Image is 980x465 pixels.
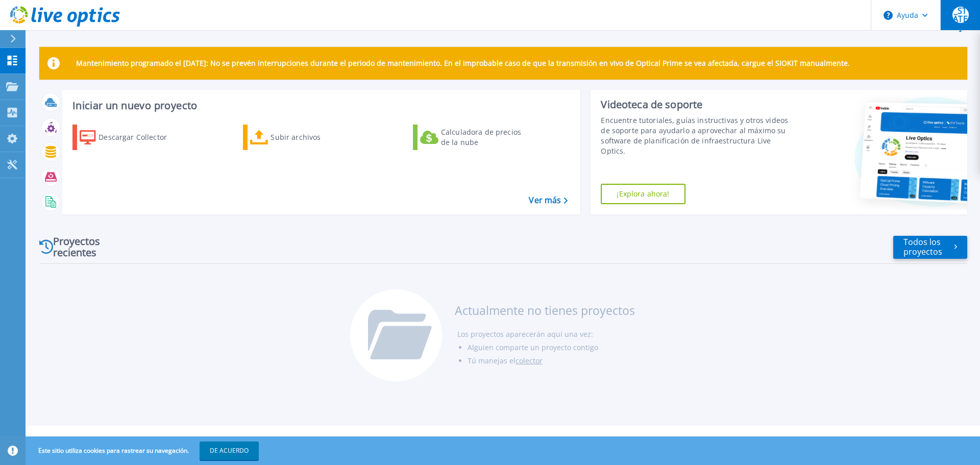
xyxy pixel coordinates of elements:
button: DE ACUERDO [200,442,259,460]
font: Subir archivos [271,132,321,142]
font: DE ACUERDO [210,446,249,455]
a: Calculadora de precios de la nube [413,125,527,150]
a: Subir archivos [243,125,357,150]
font: Descargar Collector [99,132,167,142]
font: Mantenimiento programado el [DATE]: No se prevén interrupciones durante el periodo de mantenimien... [76,58,850,68]
font: Alguien comparte un proyecto contigo [468,342,598,352]
a: colector [516,356,543,365]
a: Todos los proyectos [893,236,967,259]
font: Tú manejas el [468,356,516,365]
a: Ver más [529,195,568,205]
font: Los proyectos aparecerán aquí una vez: [457,329,593,339]
font: Todos los proyectos [903,236,942,257]
font: ¡Explora ahora! [617,189,669,199]
font: Ver más [529,194,561,206]
font: Calculadora de precios de la nube [441,127,521,147]
a: ¡Explora ahora! [601,184,685,204]
font: Videoteca de soporte [601,97,702,111]
font: Actualmente no tienes proyectos [455,302,635,319]
font: Iniciar un nuevo proyecto [72,99,198,112]
font: Ayuda [897,10,918,20]
a: Descargar Collector [72,125,186,150]
font: Este sitio utiliza cookies para rastrear su navegación. [38,446,189,455]
font: Proyectos recientes [53,234,100,259]
font: Encuentre tutoriales, guías instructivas y otros videos de soporte para ayudarlo a aprovechar al ... [601,115,788,156]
